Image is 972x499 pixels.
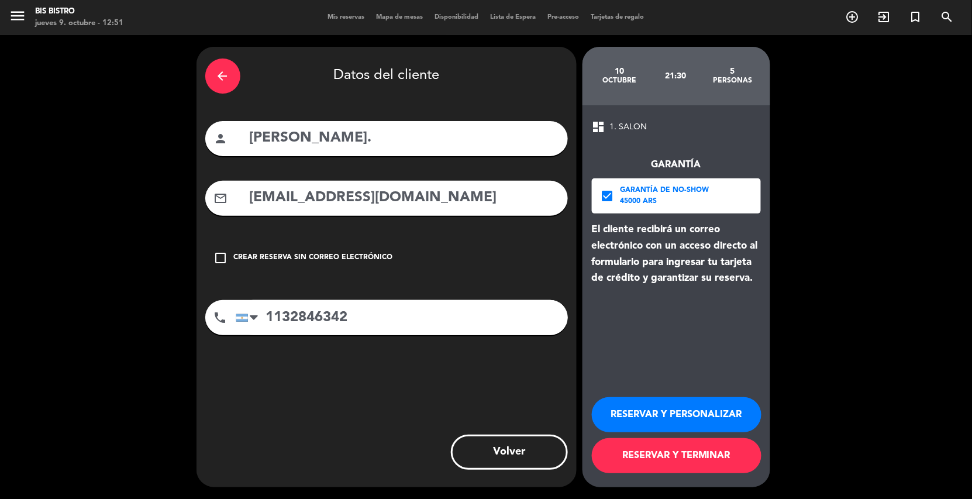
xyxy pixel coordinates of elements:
[592,438,761,473] button: RESERVAR Y TERMINAR
[9,7,26,29] button: menu
[592,222,761,287] div: El cliente recibirá un correo electrónico con un acceso directo al formulario para ingresar tu ta...
[35,6,123,18] div: Bis Bistro
[451,435,568,470] button: Volver
[485,14,542,20] span: Lista de Espera
[213,311,228,325] i: phone
[877,10,891,24] i: exit_to_app
[234,252,393,264] div: Crear reserva sin correo electrónico
[542,14,585,20] span: Pre-acceso
[909,10,923,24] i: turned_in_not
[592,157,761,173] div: Garantía
[592,120,606,134] span: dashboard
[429,14,485,20] span: Disponibilidad
[249,126,559,150] input: Nombre del cliente
[216,69,230,83] i: arrow_back
[704,76,761,85] div: personas
[621,196,709,208] div: 45000 ARS
[205,56,568,97] div: Datos del cliente
[371,14,429,20] span: Mapa de mesas
[591,76,648,85] div: octubre
[592,397,761,432] button: RESERVAR Y PERSONALIZAR
[704,67,761,76] div: 5
[9,7,26,25] i: menu
[236,301,263,335] div: Argentina: +54
[35,18,123,29] div: jueves 9. octubre - 12:51
[214,251,228,265] i: check_box_outline_blank
[322,14,371,20] span: Mis reservas
[601,189,615,203] i: check_box
[647,56,704,97] div: 21:30
[236,300,568,335] input: Número de teléfono...
[591,67,648,76] div: 10
[940,10,954,24] i: search
[585,14,650,20] span: Tarjetas de regalo
[214,191,228,205] i: mail_outline
[249,186,559,210] input: Email del cliente
[846,10,860,24] i: add_circle_outline
[610,121,647,134] span: 1. SALON
[214,132,228,146] i: person
[621,185,709,197] div: Garantía de no-show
